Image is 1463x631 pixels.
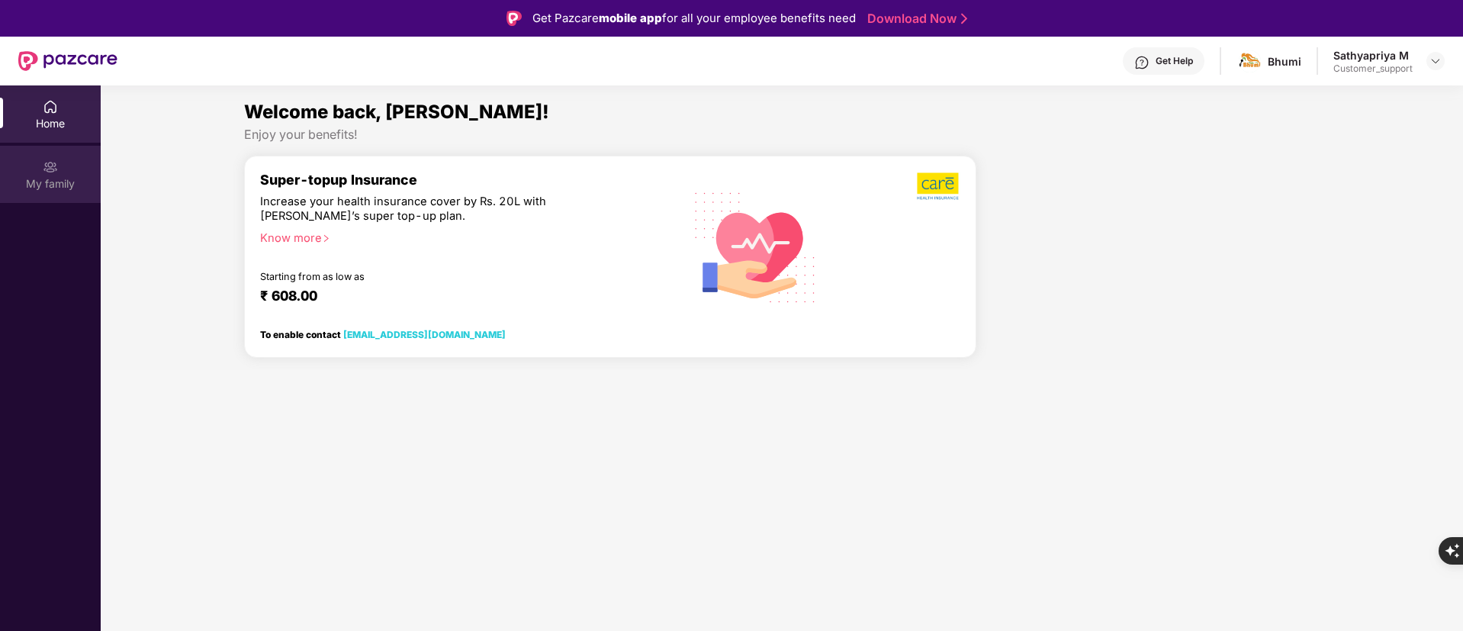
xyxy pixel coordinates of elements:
div: Sathyapriya M [1333,48,1413,63]
img: bhumi%20(1).jpg [1239,50,1261,72]
div: Super-topup Insurance [260,172,669,188]
div: Enjoy your benefits! [244,127,1320,143]
div: Get Pazcare for all your employee benefits need [532,9,856,27]
span: Welcome back, [PERSON_NAME]! [244,101,549,123]
div: Know more [260,231,660,242]
strong: mobile app [599,11,662,25]
div: ₹ 608.00 [260,288,654,306]
div: Get Help [1156,55,1193,67]
div: Starting from as low as [260,271,604,282]
a: [EMAIL_ADDRESS][DOMAIN_NAME] [343,329,506,340]
div: Customer_support [1333,63,1413,75]
img: svg+xml;base64,PHN2ZyB3aWR0aD0iMjAiIGhlaWdodD0iMjAiIHZpZXdCb3g9IjAgMCAyMCAyMCIgZmlsbD0ibm9uZSIgeG... [43,159,58,175]
img: b5dec4f62d2307b9de63beb79f102df3.png [917,172,960,201]
img: svg+xml;base64,PHN2ZyBpZD0iRHJvcGRvd24tMzJ4MzIiIHhtbG5zPSJodHRwOi8vd3d3LnczLm9yZy8yMDAwL3N2ZyIgd2... [1429,55,1442,67]
div: To enable contact [260,329,506,340]
img: Stroke [961,11,967,27]
div: Bhumi [1268,54,1301,69]
img: Logo [506,11,522,26]
img: svg+xml;base64,PHN2ZyBpZD0iSG9tZSIgeG1sbnM9Imh0dHA6Ly93d3cudzMub3JnLzIwMDAvc3ZnIiB3aWR0aD0iMjAiIG... [43,99,58,114]
span: right [322,234,330,243]
img: svg+xml;base64,PHN2ZyB4bWxucz0iaHR0cDovL3d3dy53My5vcmcvMjAwMC9zdmciIHhtbG5zOnhsaW5rPSJodHRwOi8vd3... [683,172,828,320]
img: New Pazcare Logo [18,51,117,71]
div: Increase your health insurance cover by Rs. 20L with [PERSON_NAME]’s super top-up plan. [260,195,603,224]
img: svg+xml;base64,PHN2ZyBpZD0iSGVscC0zMngzMiIgeG1sbnM9Imh0dHA6Ly93d3cudzMub3JnLzIwMDAvc3ZnIiB3aWR0aD... [1134,55,1149,70]
a: Download Now [867,11,963,27]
